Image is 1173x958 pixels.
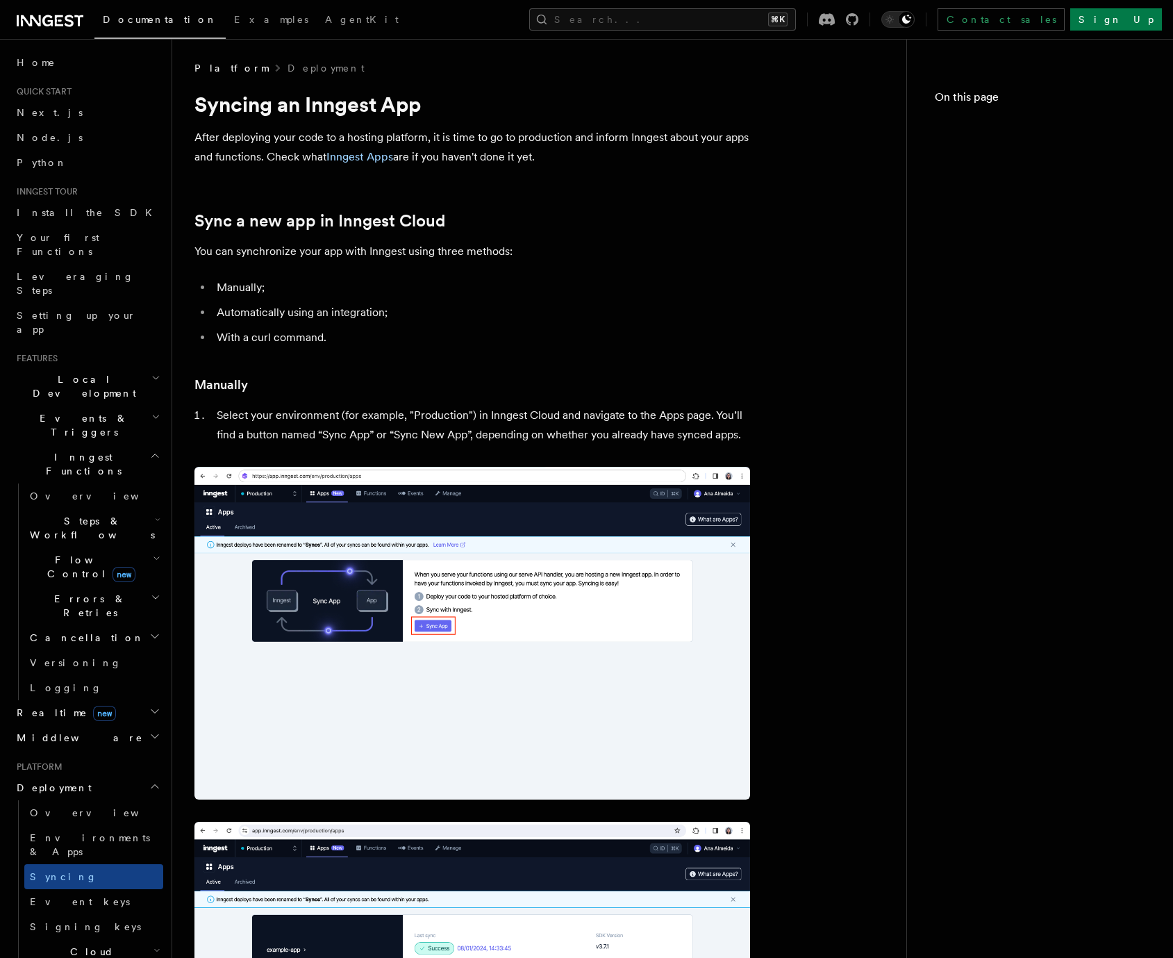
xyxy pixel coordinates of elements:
span: Install the SDK [17,207,160,218]
span: Sync a new app in Inngest Cloud [949,156,1145,183]
a: Deployment [288,61,365,75]
a: Node.js [11,125,163,150]
span: Event keys [30,896,130,907]
span: Node.js [17,132,83,143]
span: How to resync manually [957,361,1145,389]
p: You can synchronize your app with Inngest using three methods: [194,242,750,261]
span: Cancellation [24,631,144,645]
span: Middleware [11,731,143,745]
a: Install the SDK [11,200,163,225]
span: Troubleshooting [949,400,1076,414]
a: AgentKit [317,4,407,38]
span: Features [11,353,58,364]
a: Automatically using an integration [951,214,1145,253]
span: Signing keys [30,921,141,932]
span: Inngest tour [11,186,78,197]
a: Troubleshooting [943,395,1145,420]
span: Inngest Functions [11,450,150,478]
a: Syncing [24,864,163,889]
a: How to resync manually [951,356,1145,395]
a: Inngest Apps [326,150,393,163]
span: Leveraging Steps [17,271,134,296]
span: Quick start [11,86,72,97]
span: Deployment [11,781,92,795]
button: Middleware [11,725,163,750]
a: Environments & Apps [24,825,163,864]
span: Python [17,157,67,168]
span: Home [17,56,56,69]
span: Next.js [17,107,83,118]
span: Overview [30,490,173,502]
a: Signing keys [24,914,163,939]
button: Local Development [11,367,163,406]
span: Setting up your app [17,310,136,335]
a: Sync a new app in Inngest Cloud [943,150,1145,189]
span: Syncing an Inngest App [940,117,1145,144]
span: How and when to resync an app [949,283,1145,311]
kbd: ⌘K [768,13,788,26]
button: Errors & Retries [24,586,163,625]
span: Platform [194,61,268,75]
a: Overview [24,800,163,825]
a: Overview [24,484,163,509]
a: Documentation [94,4,226,39]
a: Examples [226,4,317,38]
li: With a curl command. [213,328,750,347]
span: Flow Control [24,553,153,581]
button: Flow Controlnew [24,547,163,586]
span: When to resync Vercel apps manually [957,322,1145,350]
button: Search...⌘K [529,8,796,31]
a: Next.js [11,100,163,125]
span: Your first Functions [17,232,99,257]
button: Steps & Workflows [24,509,163,547]
li: Automatically using an integration; [213,303,750,322]
a: Versioning [24,650,163,675]
a: How and when to resync an app [943,278,1145,317]
button: Deployment [11,775,163,800]
a: Python [11,150,163,175]
a: Event keys [24,889,163,914]
span: AgentKit [325,14,399,25]
span: Steps & Workflows [24,514,155,542]
img: Inngest Cloud screen with sync App button when you have no apps synced yet [194,467,750,800]
li: Manually; [213,278,750,297]
a: Contact sales [938,8,1065,31]
span: Versioning [30,657,122,668]
a: Curl command [951,253,1145,278]
h1: Syncing an Inngest App [194,92,750,117]
span: Examples [234,14,308,25]
a: Logging [24,675,163,700]
a: Your first Functions [11,225,163,264]
a: Leveraging Steps [11,264,163,303]
a: Home [11,50,163,75]
span: Errors & Retries [24,592,151,620]
button: Toggle dark mode [881,11,915,28]
li: Select your environment (for example, "Production") in Inngest Cloud and navigate to the Apps pag... [213,406,750,445]
button: Cancellation [24,625,163,650]
span: new [113,567,135,582]
span: Manually [957,195,1035,208]
span: Realtime [11,706,116,720]
span: Events & Triggers [11,411,151,439]
span: Environments & Apps [30,832,150,857]
a: When to resync Vercel apps manually [951,317,1145,356]
span: Local Development [11,372,151,400]
span: new [93,706,116,721]
a: Manually [194,375,248,395]
div: Inngest Functions [11,484,163,700]
a: Sign Up [1070,8,1162,31]
span: Syncing [30,871,97,882]
p: After deploying your code to a hosting platform, it is time to go to production and inform Innges... [194,128,750,167]
span: Logging [30,682,102,693]
button: Inngest Functions [11,445,163,484]
a: Syncing an Inngest App [935,111,1145,150]
h4: On this page [935,89,1145,111]
span: Automatically using an integration [957,220,1145,247]
a: Manually [951,189,1145,214]
span: Documentation [103,14,217,25]
span: Curl command [957,258,1066,272]
a: Sync a new app in Inngest Cloud [194,211,445,231]
button: Events & Triggers [11,406,163,445]
a: Setting up your app [11,303,163,342]
span: Platform [11,761,63,773]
